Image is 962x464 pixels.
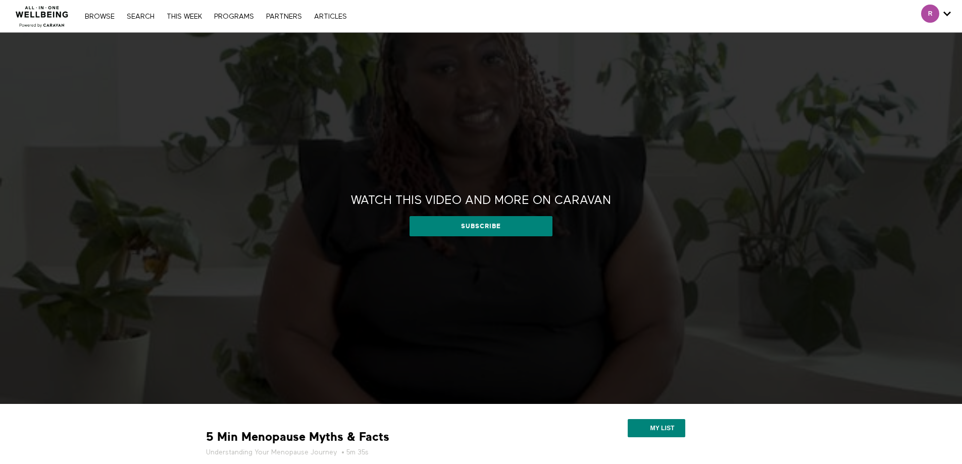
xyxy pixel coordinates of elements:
h5: • 5m 35s [206,447,544,457]
a: Understanding Your Menopause Journey [206,447,337,457]
a: PROGRAMS [209,13,259,20]
button: My list [628,419,685,437]
strong: 5 Min Menopause Myths & Facts [206,429,389,445]
a: Search [122,13,160,20]
h2: Watch this video and more on CARAVAN [351,193,611,209]
a: THIS WEEK [162,13,207,20]
a: PARTNERS [261,13,307,20]
a: Subscribe [410,216,552,236]
nav: Primary [80,11,351,21]
a: Browse [80,13,120,20]
a: ARTICLES [309,13,352,20]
